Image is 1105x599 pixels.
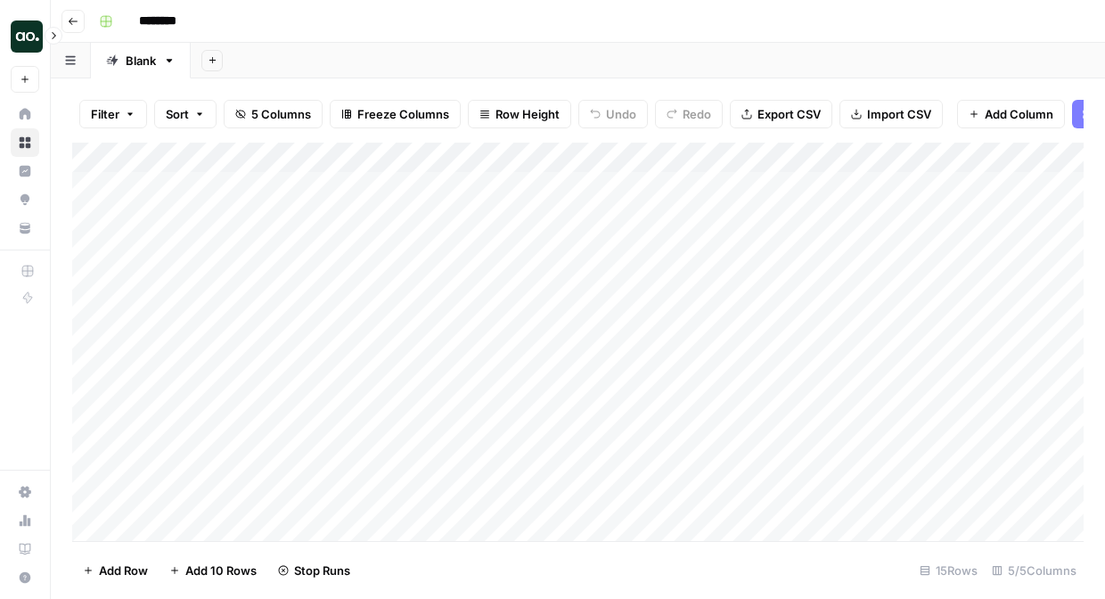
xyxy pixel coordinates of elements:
div: 5/5 Columns [985,556,1084,585]
a: Settings [11,478,39,506]
button: Sort [154,100,217,128]
span: Freeze Columns [357,105,449,123]
a: Insights [11,157,39,185]
div: 15 Rows [913,556,985,585]
a: Opportunities [11,185,39,214]
button: Add Row [72,556,159,585]
a: Browse [11,128,39,157]
span: Undo [606,105,636,123]
span: Add 10 Rows [185,562,257,579]
span: Add Column [985,105,1053,123]
span: Sort [166,105,189,123]
a: Learning Hub [11,535,39,563]
button: Undo [578,100,648,128]
button: Row Height [468,100,571,128]
a: Blank [91,43,191,78]
span: Filter [91,105,119,123]
button: Workspace: AirOps October Cohort [11,14,39,59]
button: Freeze Columns [330,100,461,128]
button: Import CSV [839,100,943,128]
span: Add Row [99,562,148,579]
div: Blank [126,52,156,70]
span: Row Height [495,105,560,123]
a: Usage [11,506,39,535]
a: Your Data [11,214,39,242]
img: AirOps October Cohort Logo [11,21,43,53]
a: Home [11,100,39,128]
button: Help + Support [11,563,39,592]
button: Export CSV [730,100,832,128]
span: Import CSV [867,105,931,123]
button: Filter [79,100,147,128]
span: 5 Columns [251,105,311,123]
button: Add Column [957,100,1065,128]
span: Redo [683,105,711,123]
button: 5 Columns [224,100,323,128]
span: Stop Runs [294,562,350,579]
span: Export CSV [757,105,821,123]
button: Add 10 Rows [159,556,267,585]
button: Redo [655,100,723,128]
button: Stop Runs [267,556,361,585]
